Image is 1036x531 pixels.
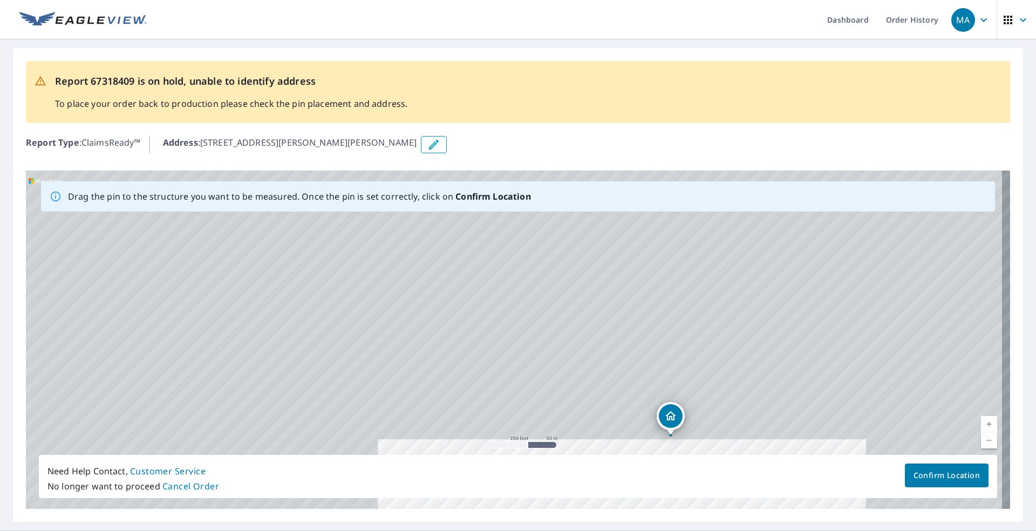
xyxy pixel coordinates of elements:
b: Report Type [26,137,79,148]
button: Cancel Order [162,479,220,494]
div: MA [951,8,975,32]
p: No longer want to proceed [47,479,219,494]
span: Confirm Location [914,469,980,482]
button: Customer Service [130,464,206,479]
p: To place your order back to production please check the pin placement and address. [55,97,407,110]
b: Confirm Location [455,190,530,202]
a: Current Level 17, Zoom Out [981,432,997,448]
p: Need Help Contact, [47,464,219,479]
p: Report 67318409 is on hold, unable to identify address [55,74,407,88]
div: Dropped pin, building 1, Residential property, 688 Lynn Camp Church Rd Corbin, KY 40701 [657,402,685,435]
button: Confirm Location [905,464,989,487]
p: : [STREET_ADDRESS][PERSON_NAME][PERSON_NAME] [163,136,417,153]
img: EV Logo [19,12,147,28]
p: Drag the pin to the structure you want to be measured. Once the pin is set correctly, click on [68,190,531,203]
p: : ClaimsReady™ [26,136,141,153]
b: Address [163,137,198,148]
a: Current Level 17, Zoom In [981,416,997,432]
